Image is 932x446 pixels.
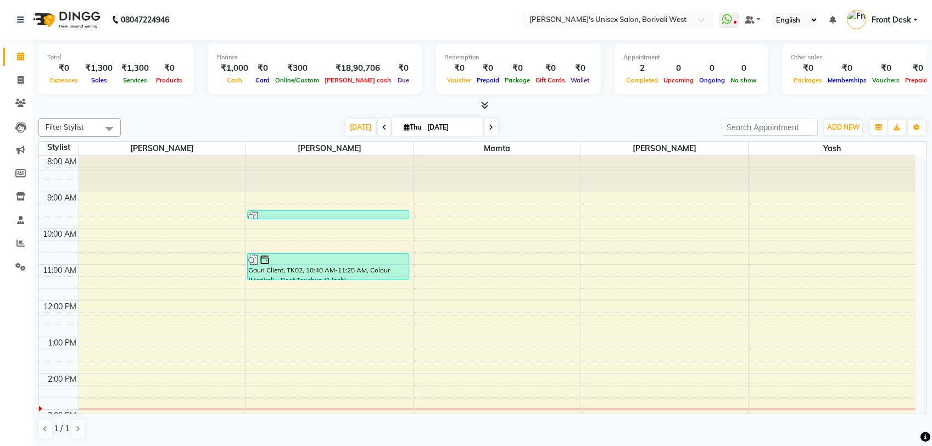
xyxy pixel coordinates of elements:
span: Wallet [568,76,592,84]
span: Package [502,76,533,84]
span: Ongoing [696,76,728,84]
span: Yash [749,142,916,155]
div: 9:00 AM [45,192,79,204]
div: [PERSON_NAME], TK01, 09:30 AM-09:45 AM, Bride - (Makeup + Styling + Saree Drape) [248,211,408,219]
span: Due [395,76,412,84]
div: Gauri Client, TK02, 10:40 AM-11:25 AM, Colour (Marjirel) - Root Touchup (1 Inch) [248,254,408,280]
button: ADD NEW [824,120,862,135]
div: ₹0 [568,62,592,75]
span: [PERSON_NAME] [581,142,748,155]
span: [DATE] [345,119,376,136]
span: Prepaid [474,76,502,84]
span: Upcoming [661,76,696,84]
span: Mamta [414,142,581,155]
input: Search Appointment [722,119,818,136]
span: Online/Custom [272,76,322,84]
span: Vouchers [869,76,902,84]
span: Voucher [444,76,474,84]
div: ₹18,90,706 [322,62,394,75]
span: [PERSON_NAME] [79,142,246,155]
div: ₹0 [791,62,825,75]
div: 0 [661,62,696,75]
div: ₹0 [502,62,533,75]
span: Packages [791,76,825,84]
div: ₹0 [474,62,502,75]
span: Expenses [47,76,81,84]
div: ₹300 [272,62,322,75]
div: Appointment [623,53,760,62]
div: ₹0 [444,62,474,75]
span: Gift Cards [533,76,568,84]
img: logo [28,4,103,35]
div: ₹0 [153,62,185,75]
div: ₹0 [869,62,902,75]
div: 2 [623,62,661,75]
span: Filter Stylist [46,122,84,131]
div: 1:00 PM [46,337,79,349]
div: ₹0 [825,62,869,75]
div: ₹0 [394,62,413,75]
span: Products [153,76,185,84]
span: [PERSON_NAME] cash [322,76,394,84]
div: 11:00 AM [41,265,79,276]
div: ₹0 [533,62,568,75]
div: Redemption [444,53,592,62]
div: Stylist [39,142,79,153]
img: Front Desk [847,10,866,29]
b: 08047224946 [121,4,169,35]
div: 0 [728,62,760,75]
div: ₹0 [253,62,272,75]
span: Sales [88,76,110,84]
span: Memberships [825,76,869,84]
span: No show [728,76,760,84]
span: Thu [401,123,424,131]
div: Total [47,53,185,62]
span: Cash [224,76,245,84]
input: 2025-09-04 [424,119,479,136]
div: ₹1,000 [216,62,253,75]
div: 2:00 PM [46,373,79,385]
div: 3:00 PM [46,410,79,421]
div: 10:00 AM [41,228,79,240]
div: ₹1,300 [117,62,153,75]
div: ₹1,300 [81,62,117,75]
div: 0 [696,62,728,75]
div: ₹0 [47,62,81,75]
span: 1 / 1 [54,423,69,434]
span: Card [253,76,272,84]
span: Completed [623,76,661,84]
span: ADD NEW [827,123,860,131]
span: Front Desk [872,14,911,26]
div: Finance [216,53,413,62]
div: 12:00 PM [41,301,79,313]
span: [PERSON_NAME] [246,142,413,155]
div: 8:00 AM [45,156,79,168]
span: Services [120,76,150,84]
